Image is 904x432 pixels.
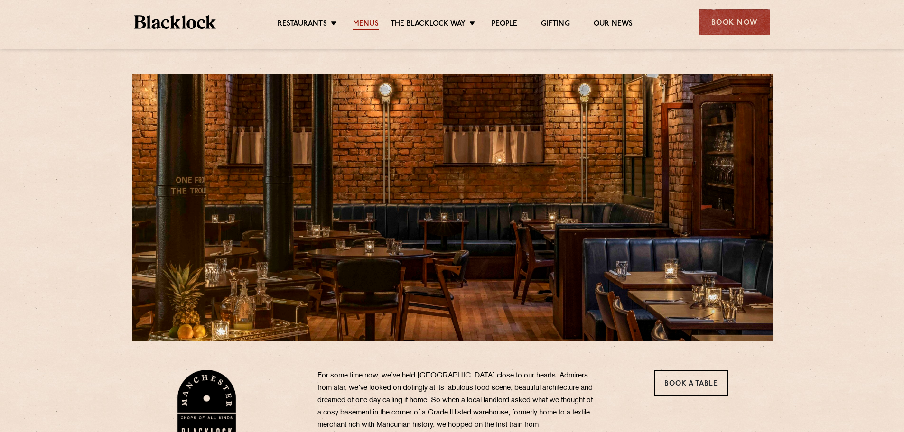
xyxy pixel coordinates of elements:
a: The Blacklock Way [391,19,466,30]
div: Book Now [699,9,770,35]
a: Our News [594,19,633,30]
a: Restaurants [278,19,327,30]
a: Menus [353,19,379,30]
a: Gifting [541,19,569,30]
img: BL_Textured_Logo-footer-cropped.svg [134,15,216,29]
a: Book a Table [654,370,728,396]
a: People [492,19,517,30]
